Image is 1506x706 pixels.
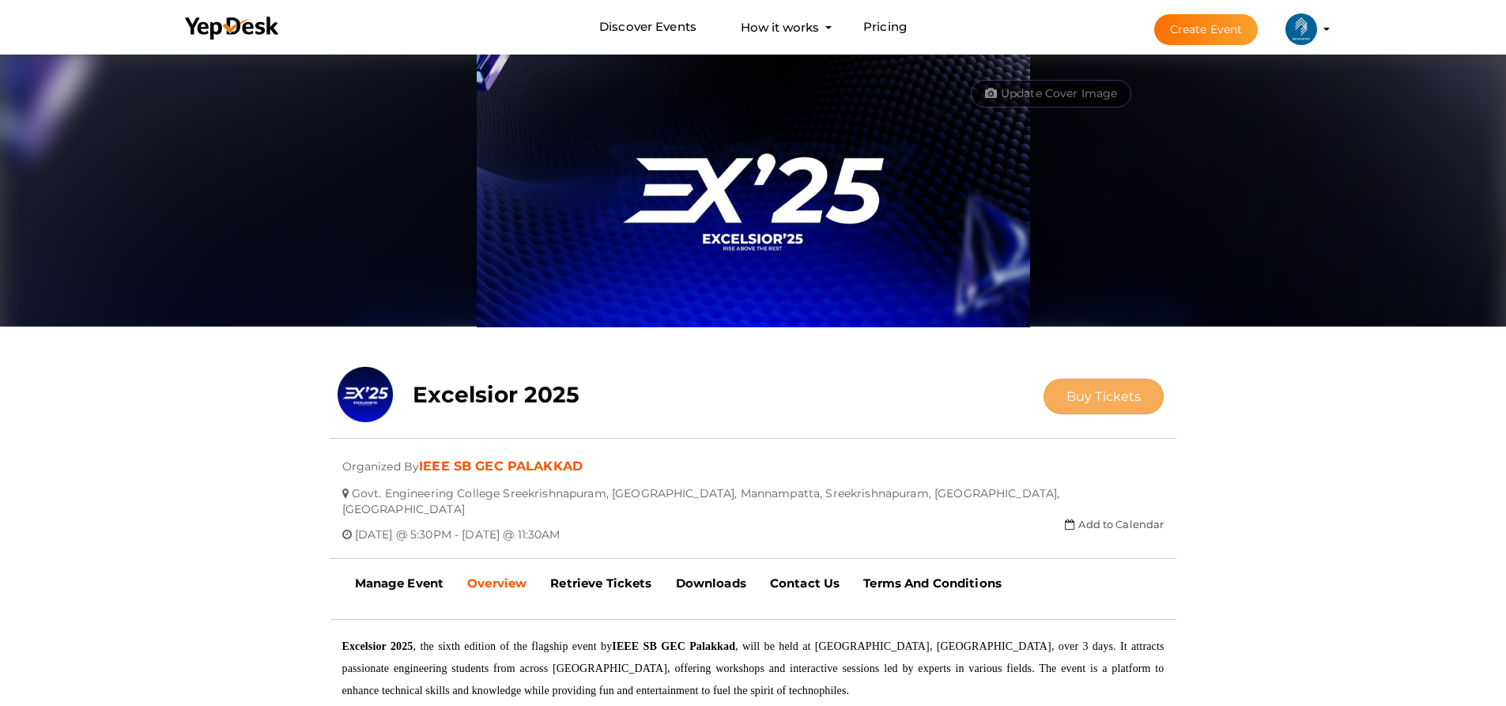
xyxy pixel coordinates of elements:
span: [DATE] @ 5:30PM - [DATE] @ 11:30AM [355,515,561,542]
button: Update Cover Image [971,80,1132,108]
a: Overview [455,564,538,603]
a: Downloads [664,564,758,603]
button: Buy Tickets [1044,379,1164,414]
b: IEEE SB GEC Palakkad [612,640,735,652]
a: Add to Calendar [1065,518,1164,530]
b: Terms And Conditions [863,576,1002,591]
font: , the sixth edition of the flagship event by , will be held at [GEOGRAPHIC_DATA], [GEOGRAPHIC_DAT... [342,640,1164,697]
b: Manage Event [355,576,444,591]
span: Organized By [342,447,420,474]
button: Create Event [1154,14,1259,45]
span: Govt. Engineering College Sreekrishnapuram, [GEOGRAPHIC_DATA], Mannampatta, Sreekrishnapuram, [GE... [342,474,1060,516]
b: Overview [467,576,527,591]
img: ACg8ocIlr20kWlusTYDilfQwsc9vjOYCKrm0LB8zShf3GP8Yo5bmpMCa=s100 [1285,13,1317,45]
img: 1EKFXICO_normal.png [477,51,1030,327]
a: Discover Events [599,13,696,42]
a: Manage Event [343,564,456,603]
b: Retrieve Tickets [550,576,651,591]
a: Contact Us [758,564,851,603]
b: Excelsior 2025 [413,381,580,408]
button: How it works [736,13,824,42]
a: Terms And Conditions [851,564,1013,603]
b: Downloads [676,576,746,591]
a: Pricing [863,13,907,42]
b: Excelsior 2025 [342,640,413,652]
a: IEEE SB GEC PALAKKAD [419,459,583,474]
span: Buy Tickets [1066,389,1142,404]
b: Contact Us [770,576,840,591]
